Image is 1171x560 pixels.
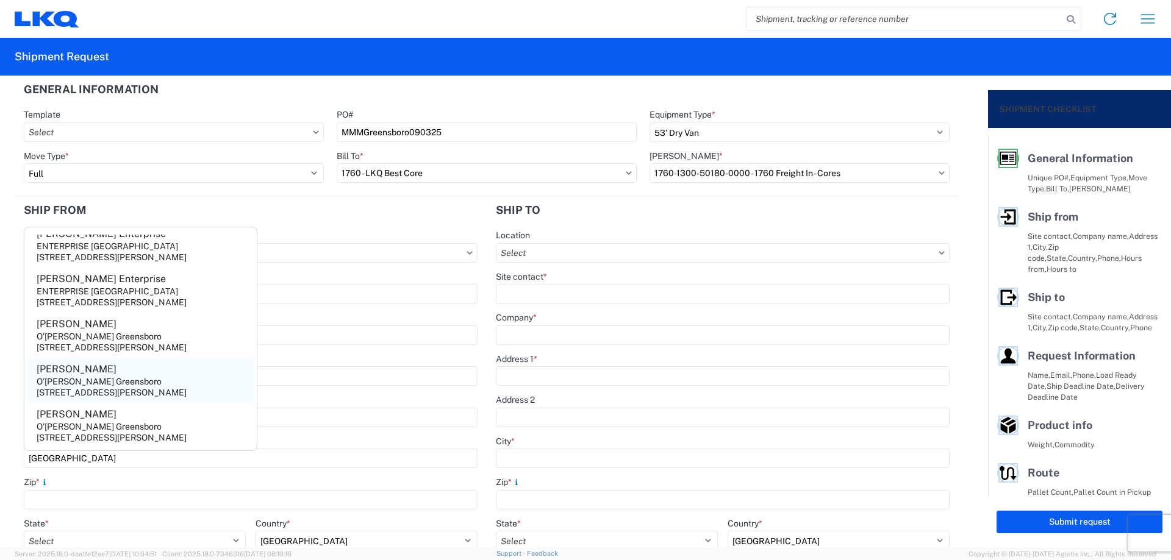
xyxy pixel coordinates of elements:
label: Address 1 [496,353,537,364]
div: [STREET_ADDRESS][PERSON_NAME] [37,342,187,353]
label: [PERSON_NAME] [650,151,723,161]
span: Phone, [1072,370,1096,380]
span: City, [1033,243,1048,252]
span: Site contact, [1028,312,1073,321]
label: Zip [496,477,521,487]
label: Location [496,230,530,241]
span: Name, [1028,370,1050,380]
span: Bill To, [1046,184,1069,193]
div: ENTERPRISE [GEOGRAPHIC_DATA] [37,286,178,297]
input: Select [496,243,950,263]
label: Zip [24,477,49,487]
div: [PERSON_NAME] [37,317,116,331]
span: State, [1080,323,1101,332]
h2: Ship from [24,204,87,216]
span: Client: 2025.18.0-7346316 [162,550,292,558]
span: Pallet Count in Pickup Stops equals Pallet Count in delivery stops, [1028,487,1156,519]
input: Shipment, tracking or reference number [747,7,1062,30]
span: Product info [1028,419,1092,431]
span: Commodity [1055,440,1095,449]
label: Country [728,518,762,529]
span: Country, [1068,253,1097,263]
label: Move Type [24,151,69,161]
span: Route [1028,466,1059,479]
span: Country, [1101,323,1130,332]
span: [DATE] 10:04:51 [109,550,157,558]
span: Zip code, [1048,323,1080,332]
div: [PERSON_NAME] Enterprise [37,272,166,286]
span: [DATE] 08:10:16 [244,550,292,558]
label: City [496,436,515,447]
span: State, [1047,253,1068,263]
a: Support [496,550,527,557]
label: PO# [337,109,353,120]
span: Pallet Count, [1028,487,1073,497]
span: Phone, [1097,253,1121,263]
div: [STREET_ADDRESS][PERSON_NAME] [37,252,187,263]
div: [STREET_ADDRESS][PERSON_NAME] [37,387,187,398]
span: Hours to [1047,264,1076,274]
span: Company name, [1073,232,1129,241]
span: Server: 2025.18.0-daa1fe12ee7 [15,550,157,558]
span: Ship from [1028,210,1078,223]
div: [STREET_ADDRESS][PERSON_NAME] [37,432,187,443]
label: Equipment Type [650,109,715,120]
div: O'[PERSON_NAME] Greensboro [37,376,162,387]
div: [PERSON_NAME] [37,408,116,421]
label: Site contact [496,271,547,282]
span: [PERSON_NAME] [1069,184,1131,193]
label: Template [24,109,60,120]
label: Country [256,518,290,529]
span: Copyright © [DATE]-[DATE] Agistix Inc., All Rights Reserved [969,548,1156,559]
h2: Shipment Checklist [999,102,1097,116]
span: Ship Deadline Date, [1047,381,1115,391]
input: Select [337,163,637,183]
label: Bill To [337,151,363,161]
input: Select [650,163,950,183]
label: Address 2 [496,394,535,405]
span: Email, [1050,370,1072,380]
label: State [496,518,521,529]
div: O'[PERSON_NAME] Greensboro [37,331,162,342]
h2: General Information [24,83,159,96]
span: Company name, [1073,312,1129,321]
button: Submit request [997,511,1162,533]
span: Request Information [1028,349,1136,362]
span: Weight, [1028,440,1055,449]
span: Site contact, [1028,232,1073,241]
span: Unique PO#, [1028,173,1070,182]
div: ENTERPRISE [GEOGRAPHIC_DATA] [37,241,178,252]
span: City, [1033,323,1048,332]
label: Company [496,312,537,323]
div: [STREET_ADDRESS][PERSON_NAME] [37,297,187,308]
span: General Information [1028,152,1133,165]
span: Ship to [1028,291,1065,303]
span: Equipment Type, [1070,173,1128,182]
h2: Shipment Request [15,49,109,64]
h2: Ship to [496,204,540,216]
a: Feedback [527,550,558,557]
div: O'[PERSON_NAME] Greensboro [37,421,162,432]
input: Select [24,122,324,142]
div: [PERSON_NAME] [37,363,116,376]
label: State [24,518,49,529]
span: Phone [1130,323,1152,332]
